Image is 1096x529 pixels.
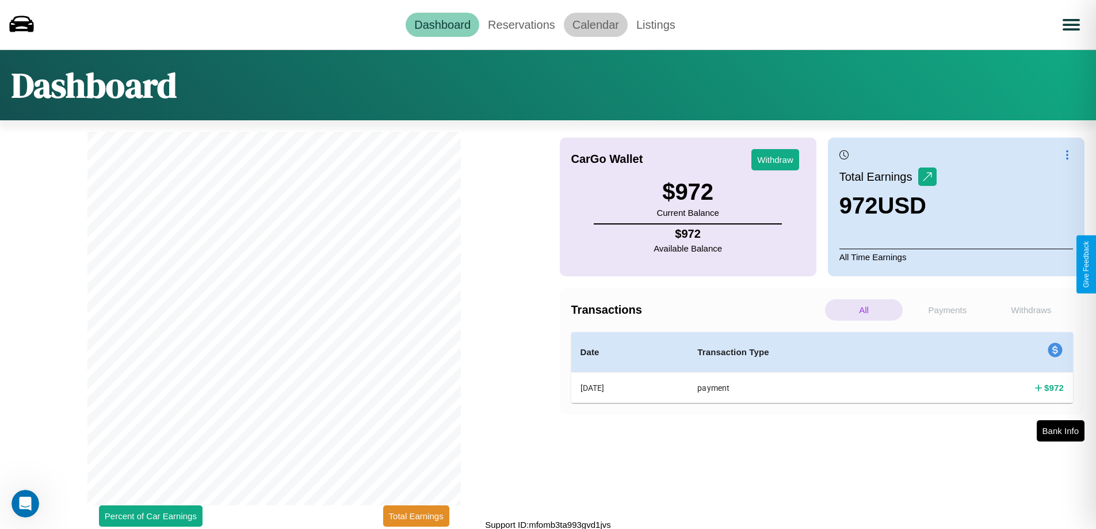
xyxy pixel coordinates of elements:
h1: Dashboard [12,62,177,109]
p: Payments [908,299,986,321]
button: Bank Info [1037,420,1084,442]
button: Withdraw [751,149,799,170]
h4: CarGo Wallet [571,153,643,166]
a: Calendar [564,13,628,37]
h4: Date [581,345,679,359]
a: Listings [628,13,684,37]
th: [DATE] [571,372,689,404]
h4: Transaction Type [697,345,927,359]
h3: 972 USD [839,193,937,219]
h4: Transactions [571,303,822,317]
p: All [825,299,903,321]
button: Percent of Car Earnings [99,505,203,527]
table: simple table [571,332,1074,403]
h3: $ 972 [656,179,719,205]
th: payment [688,372,937,404]
div: Give Feedback [1082,241,1090,288]
button: Total Earnings [383,505,449,527]
a: Dashboard [406,13,479,37]
h4: $ 972 [1044,382,1064,394]
p: Available Balance [654,241,722,256]
a: Reservations [479,13,564,37]
p: Total Earnings [839,166,918,187]
p: Current Balance [656,205,719,220]
iframe: Intercom live chat [12,490,39,517]
button: Open menu [1055,9,1087,41]
p: All Time Earnings [839,249,1073,265]
p: Withdraws [992,299,1070,321]
h4: $ 972 [654,227,722,241]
